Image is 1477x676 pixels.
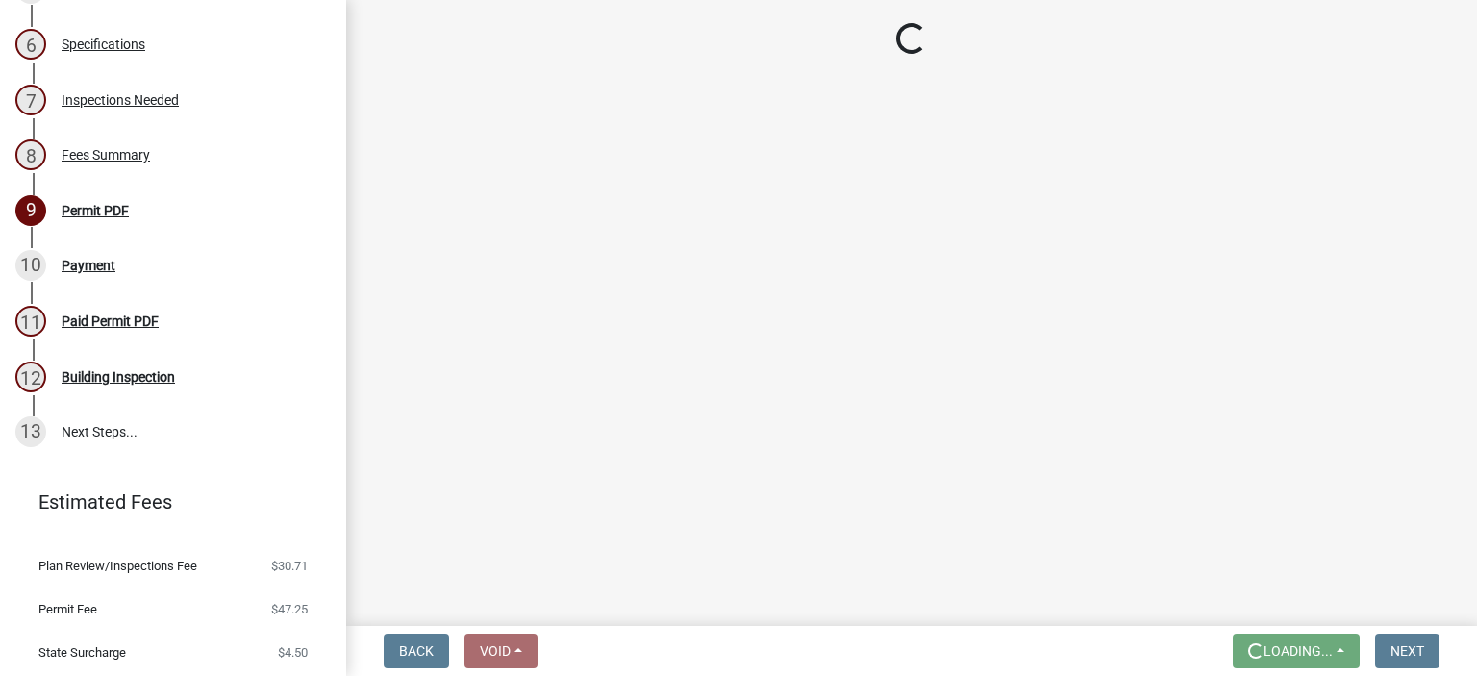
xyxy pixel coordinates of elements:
div: 12 [15,362,46,392]
div: 8 [15,139,46,170]
a: Estimated Fees [15,483,315,521]
span: Next [1390,643,1424,659]
div: 13 [15,416,46,447]
span: Void [480,643,511,659]
div: 11 [15,306,46,337]
div: 7 [15,85,46,115]
button: Void [464,634,538,668]
div: Permit PDF [62,204,129,217]
div: 6 [15,29,46,60]
span: Plan Review/Inspections Fee [38,560,197,572]
div: 9 [15,195,46,226]
span: Back [399,643,434,659]
span: $30.71 [271,560,308,572]
span: State Surcharge [38,646,126,659]
span: $47.25 [271,603,308,615]
span: $4.50 [278,646,308,659]
span: Loading... [1264,643,1333,659]
div: Payment [62,259,115,272]
button: Loading... [1233,634,1360,668]
div: Inspections Needed [62,93,179,107]
div: Building Inspection [62,370,175,384]
div: Fees Summary [62,148,150,162]
div: 10 [15,250,46,281]
button: Next [1375,634,1439,668]
span: Permit Fee [38,603,97,615]
button: Back [384,634,449,668]
div: Specifications [62,38,145,51]
div: Paid Permit PDF [62,314,159,328]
